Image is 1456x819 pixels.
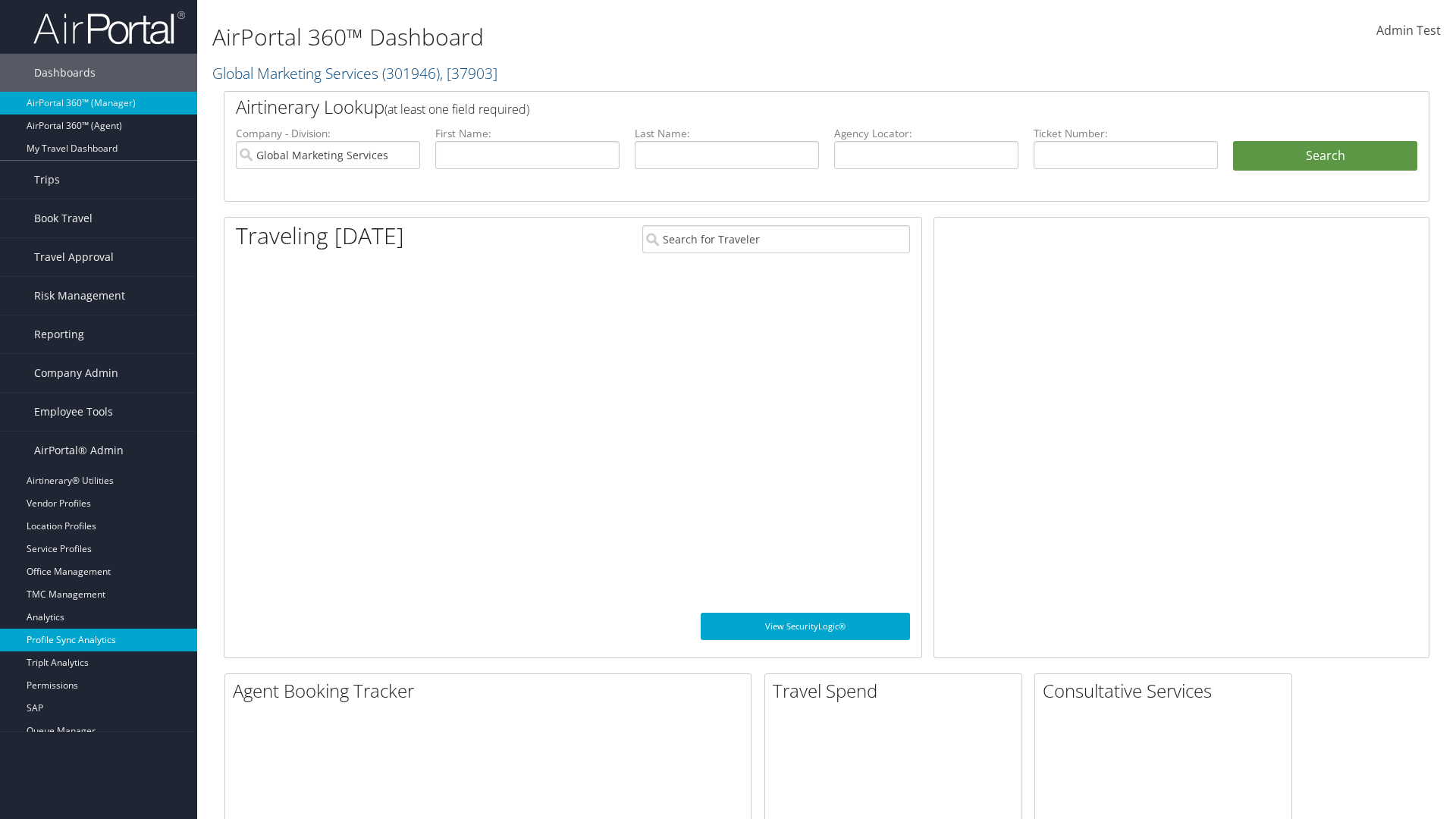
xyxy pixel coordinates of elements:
h2: Consultative Services [1043,678,1291,704]
a: Admin Test [1376,8,1441,55]
label: Agency Locator: [834,126,1018,141]
span: (at least one field required) [384,101,529,118]
input: Search for Traveler [642,225,910,253]
span: AirPortal® Admin [34,431,124,469]
h2: Travel Spend [773,678,1021,704]
a: View SecurityLogic® [701,613,910,640]
label: Company - Division: [236,126,420,141]
h2: Agent Booking Tracker [233,678,751,704]
label: Ticket Number: [1034,126,1218,141]
span: , [ 37903 ] [440,63,497,83]
span: Reporting [34,315,84,353]
span: Company Admin [34,354,118,392]
label: Last Name: [635,126,819,141]
span: Dashboards [34,54,96,92]
span: Risk Management [34,277,125,315]
span: Travel Approval [34,238,114,276]
img: airportal-logo.png [33,10,185,45]
h1: AirPortal 360™ Dashboard [212,21,1031,53]
h2: Airtinerary Lookup [236,94,1317,120]
span: Admin Test [1376,22,1441,39]
a: Global Marketing Services [212,63,497,83]
label: First Name: [435,126,620,141]
span: Book Travel [34,199,93,237]
span: ( 301946 ) [382,63,440,83]
button: Search [1233,141,1417,171]
h1: Traveling [DATE] [236,220,404,252]
span: Employee Tools [34,393,113,431]
span: Trips [34,161,60,199]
